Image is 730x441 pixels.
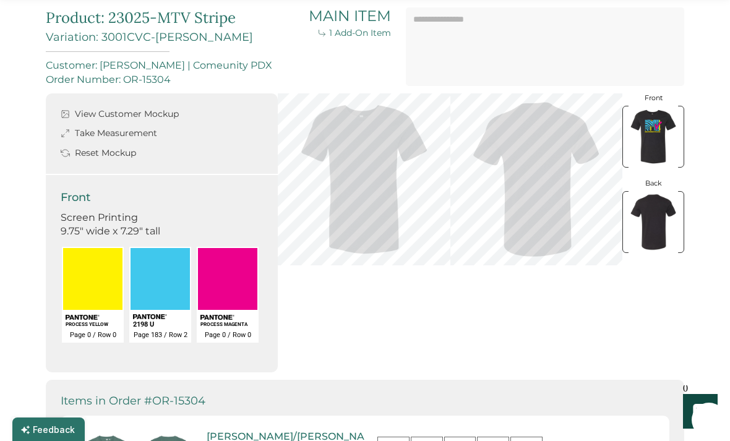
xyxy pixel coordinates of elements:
div: Back [645,179,662,187]
div: 2198 U [133,320,187,328]
div: Front [61,190,263,205]
div: Items in Order #OR-15304 [61,395,669,408]
div: Reset Mockup [75,147,136,160]
img: generate-image [622,191,684,253]
div: 9.75" wide x 7.29" tall [61,225,263,238]
div: 1 Add-On Item [329,28,391,38]
div: Order Number: OR-15304 [46,74,406,85]
img: 1024px-Pantone_logo.svg.png [66,315,100,320]
div: Page 183 / Row 2 [134,331,187,339]
img: 1024px-Pantone_logo.svg.png [200,315,234,320]
div: Screen Printing [61,211,263,225]
div: Product: 23025-MTV Stripe [46,7,253,28]
div: Customer: [PERSON_NAME] | Comeunity PDX [46,59,406,71]
div: Front [645,93,663,102]
img: generate-image [622,106,684,168]
div: Page 0 / Row 0 [205,331,251,339]
div: Variation: 3001CVC-[PERSON_NAME] [46,31,253,45]
div: View Customer Mockup [75,108,179,121]
img: 1024px-Pantone_logo.svg.png [133,314,167,319]
div: MAIN ITEM [309,7,391,25]
div: PROCESS MAGENTA [200,322,255,328]
iframe: Front Chat [671,385,724,439]
div: Take Measurement [75,127,157,140]
div: Page 0 / Row 0 [70,331,116,339]
div: PROCESS YELLOW [66,322,120,328]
